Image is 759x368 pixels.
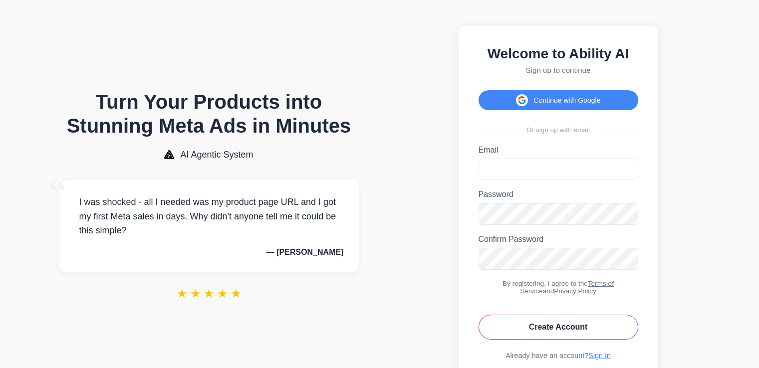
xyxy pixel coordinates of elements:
a: Privacy Policy [554,287,596,295]
p: I was shocked - all I needed was my product page URL and I got my first Meta sales in days. Why d... [74,195,344,238]
span: ★ [217,287,228,301]
a: Terms of Service [520,280,614,295]
span: ★ [190,287,201,301]
img: AI Agentic System Logo [164,150,174,159]
label: Email [479,146,638,155]
span: ★ [177,287,188,301]
div: Already have an account? [479,352,638,360]
span: AI Agentic System [180,150,253,160]
label: Password [479,190,638,199]
button: Continue with Google [479,90,638,110]
a: Sign In [588,352,611,360]
h1: Turn Your Products into Stunning Meta Ads in Minutes [59,90,359,138]
span: ★ [204,287,215,301]
span: “ [49,170,67,215]
label: Confirm Password [479,235,638,244]
button: Create Account [479,315,638,340]
h2: Welcome to Ability AI [479,46,638,62]
p: — [PERSON_NAME] [74,248,344,257]
span: ★ [231,287,242,301]
div: By registering, I agree to the and [479,280,638,295]
div: Or sign up with email [479,126,638,134]
p: Sign up to continue [479,66,638,74]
